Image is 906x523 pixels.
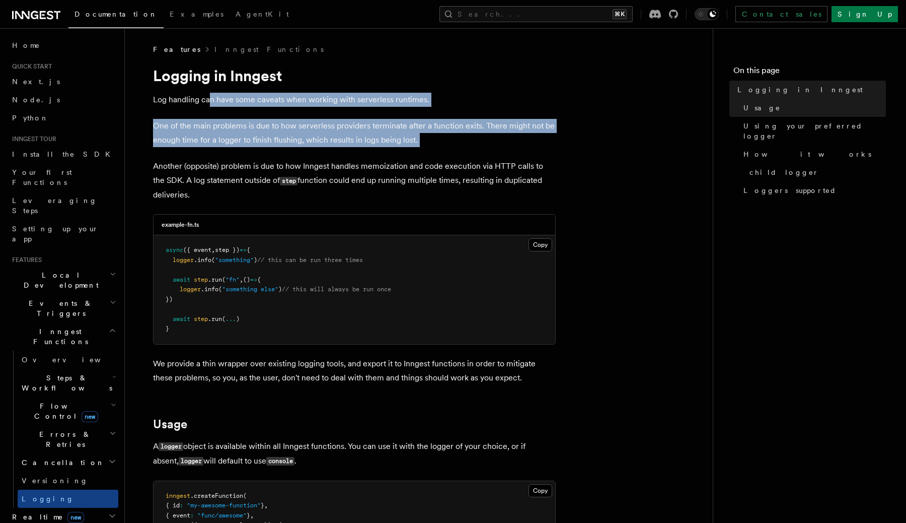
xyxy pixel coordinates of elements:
p: Log handling can have some caveats when working with serverless runtimes. [153,93,556,107]
span: inngest [166,492,190,499]
span: "something" [215,256,254,264]
span: Versioning [22,477,88,485]
span: { [257,276,261,283]
span: "fn" [225,276,240,283]
a: child logger [745,163,886,181]
button: Events & Triggers [8,294,118,322]
span: .run [208,315,222,322]
span: async [166,246,183,253]
span: ( [243,492,247,499]
span: AgentKit [236,10,289,18]
span: Your first Functions [12,168,72,186]
span: logger [173,256,194,264]
button: Cancellation [18,453,118,472]
span: { [247,246,250,253]
button: Steps & Workflows [18,369,118,397]
span: } [166,325,169,332]
kbd: ⌘K [613,9,627,19]
a: Setting up your app [8,220,118,248]
a: Documentation [68,3,164,28]
span: // this can be run three times [257,256,363,264]
span: .info [194,256,211,264]
a: Contact sales [735,6,827,22]
span: new [82,411,98,422]
span: .run [208,276,222,283]
a: Python [8,109,118,127]
a: Sign Up [832,6,898,22]
a: Inngest Functions [214,44,324,54]
span: Setting up your app [12,225,99,243]
p: We provide a thin wrapper over existing logging tools, and export it to Inngest functions in orde... [153,357,556,385]
span: step [194,315,208,322]
button: Flow Controlnew [18,397,118,425]
button: Inngest Functions [8,322,118,351]
span: ) [236,315,240,322]
span: } [261,502,264,509]
code: console [266,457,294,466]
a: Home [8,36,118,54]
a: AgentKit [230,3,295,27]
span: await [173,276,190,283]
span: Errors & Retries [18,429,109,449]
span: Flow Control [18,401,111,421]
a: Usage [153,417,187,431]
span: , [250,512,254,519]
span: ... [225,315,236,322]
a: How it works [739,145,886,163]
span: ) [278,286,282,293]
span: await [173,315,190,322]
span: "something else" [222,286,278,293]
span: , [264,502,268,509]
a: Versioning [18,472,118,490]
span: Next.js [12,78,60,86]
span: Using your preferred logger [743,121,886,141]
span: new [67,512,84,523]
button: Copy [528,484,552,497]
span: Home [12,40,40,50]
h4: On this page [733,64,886,81]
a: Overview [18,351,118,369]
span: Leveraging Steps [12,197,97,215]
span: .info [201,286,218,293]
span: : [190,512,194,519]
code: step [280,177,297,185]
span: logger [180,286,201,293]
a: Logging in Inngest [733,81,886,99]
span: step }) [215,246,240,253]
span: , [211,246,215,253]
span: "func/awesome" [197,512,247,519]
span: Features [8,256,42,264]
p: One of the main problems is due to how serverless providers terminate after a function exits. The... [153,119,556,147]
span: { event [166,512,190,519]
span: ( [222,276,225,283]
span: Inngest Functions [8,326,109,347]
span: , [240,276,243,283]
a: Using your preferred logger [739,117,886,145]
span: { id [166,502,180,509]
span: ({ event [183,246,211,253]
span: How it works [743,149,871,159]
span: Realtime [8,512,84,522]
button: Search...⌘K [439,6,633,22]
span: } [247,512,250,519]
span: () [243,276,250,283]
span: Events & Triggers [8,298,110,318]
p: A object is available within all Inngest functions. You can use it with the logger of your choice... [153,439,556,469]
span: Examples [170,10,223,18]
span: step [194,276,208,283]
span: ( [218,286,222,293]
span: }) [166,296,173,303]
span: Steps & Workflows [18,373,112,393]
h1: Logging in Inngest [153,67,556,85]
span: ( [222,315,225,322]
span: Loggers supported [743,185,837,195]
button: Toggle dark mode [695,8,719,20]
span: => [240,246,247,253]
code: logger [179,457,203,466]
a: Next.js [8,73,118,91]
span: Inngest tour [8,135,56,143]
span: Logging [22,495,74,503]
a: Loggers supported [739,181,886,200]
span: Features [153,44,200,54]
span: // this will always be run once [282,286,391,293]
